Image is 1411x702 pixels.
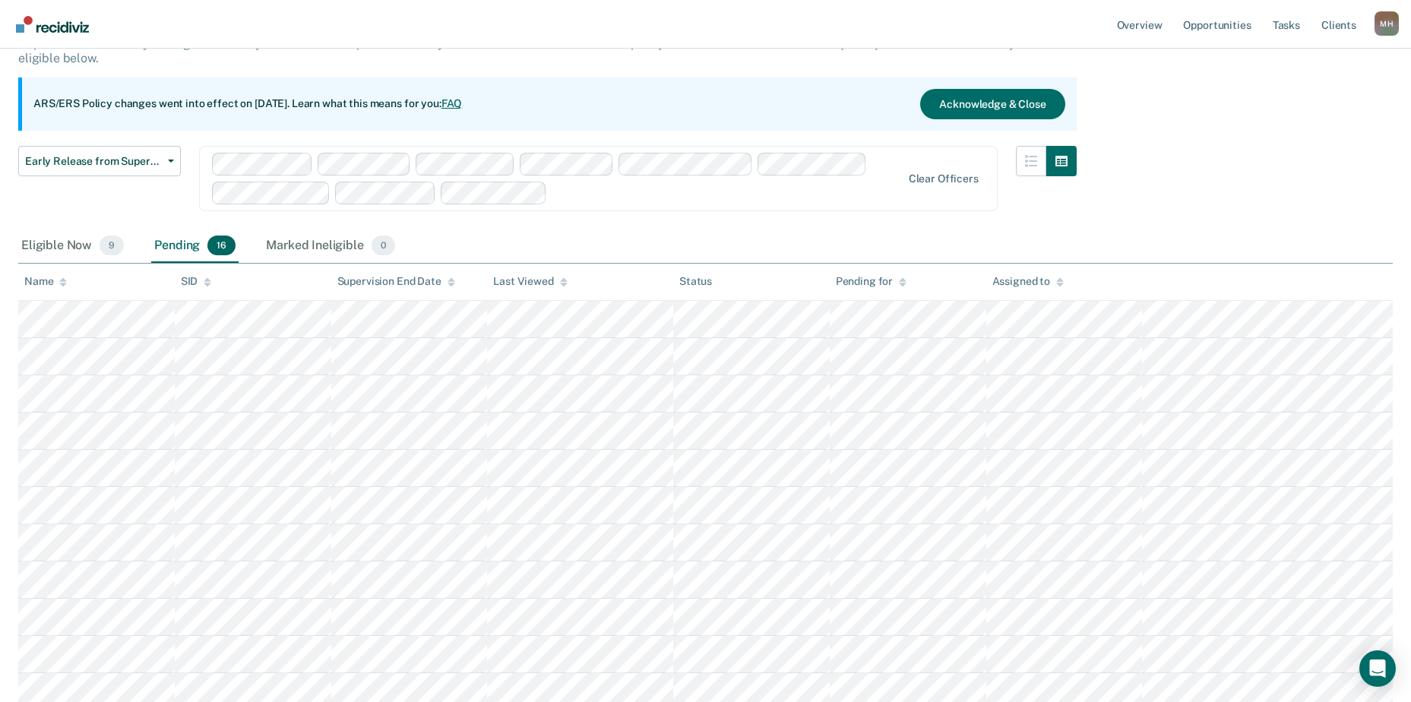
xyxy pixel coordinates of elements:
[181,275,212,288] div: SID
[1375,11,1399,36] button: Profile dropdown button
[1375,11,1399,36] div: M H
[18,146,181,176] button: Early Release from Supervision
[100,236,124,255] span: 9
[18,36,1033,65] p: Supervision clients may be eligible for Early Release from Supervision if they meet certain crite...
[441,97,463,109] a: FAQ
[493,275,567,288] div: Last Viewed
[372,236,395,255] span: 0
[764,36,788,51] a: here
[18,229,127,263] div: Eligible Now9
[337,275,455,288] div: Supervision End Date
[24,275,67,288] div: Name
[263,229,398,263] div: Marked Ineligible0
[25,155,162,168] span: Early Release from Supervision
[151,229,239,263] div: Pending16
[679,275,712,288] div: Status
[909,172,979,185] div: Clear officers
[992,275,1064,288] div: Assigned to
[920,89,1065,119] button: Acknowledge & Close
[1359,650,1396,687] div: Open Intercom Messenger
[16,16,89,33] img: Recidiviz
[207,236,236,255] span: 16
[836,275,906,288] div: Pending for
[33,96,462,112] p: ARS/ERS Policy changes went into effect on [DATE]. Learn what this means for you:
